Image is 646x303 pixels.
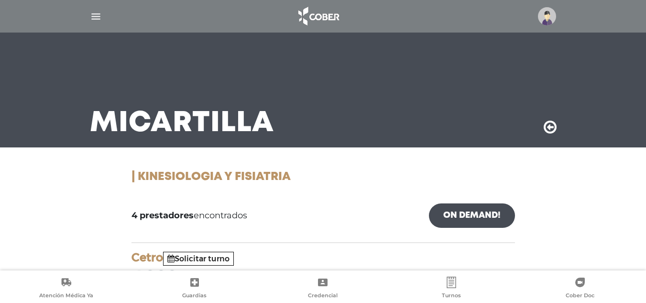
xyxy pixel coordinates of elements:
[131,170,515,184] h1: | Kinesiologia Y Fisiatria
[39,292,93,301] span: Atención Médica Ya
[2,277,131,301] a: Atención Médica Ya
[131,251,515,265] h4: Cetro
[293,5,343,28] img: logo_cober_home-white.png
[259,277,387,301] a: Credencial
[131,209,247,222] span: encontrados
[131,277,259,301] a: Guardias
[131,210,194,221] b: 4 prestadores
[429,203,515,228] a: On Demand!
[387,277,516,301] a: Turnos
[515,277,644,301] a: Cober Doc
[538,7,556,25] img: profile-placeholder.svg
[90,111,274,136] h3: Mi Cartilla
[456,266,516,287] img: estrellas_badge.png
[308,292,338,301] span: Credencial
[90,11,102,22] img: Cober_menu-lines-white.svg
[167,254,230,263] a: Solicitar turno
[442,292,461,301] span: Turnos
[566,292,594,301] span: Cober Doc
[182,292,207,301] span: Guardias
